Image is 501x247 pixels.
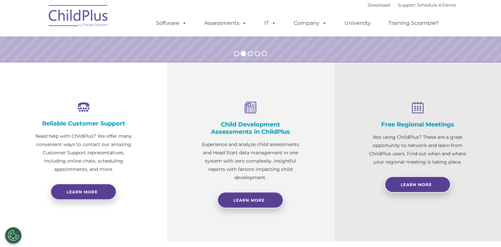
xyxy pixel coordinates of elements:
a: Schedule A Demo [417,2,456,8]
a: IT [258,17,283,30]
button: Cookies Settings [5,227,22,244]
img: ChildPlus by Procare Solutions [45,0,112,33]
h4: Reliable Customer Support [33,120,134,127]
iframe: Chat Widget [393,175,501,247]
h4: Free Regional Meetings [367,121,468,128]
span: Learn More [233,198,265,203]
p: Not using ChildPlus? These are a great opportunity to network and learn from ChildPlus users. Fin... [367,133,468,166]
a: Software [149,17,193,30]
a: Assessments [198,17,253,30]
span: Last name [92,44,112,49]
span: Phone number [92,71,120,76]
a: University [338,17,377,30]
a: Support [398,2,416,8]
span: Learn more [67,189,98,194]
a: Company [287,17,333,30]
font: | [368,2,456,8]
h4: Child Development Assessments in ChildPlus [200,121,301,135]
a: Learn More [384,176,451,193]
a: Download [368,2,390,8]
p: Experience and analyze child assessments and Head Start data management in one system with zero c... [200,140,301,182]
a: Learn more [50,183,117,200]
a: Training Scramble!! [382,17,445,30]
a: Learn More [217,192,283,208]
p: Need help with ChildPlus? We offer many convenient ways to contact our amazing Customer Support r... [33,132,134,173]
